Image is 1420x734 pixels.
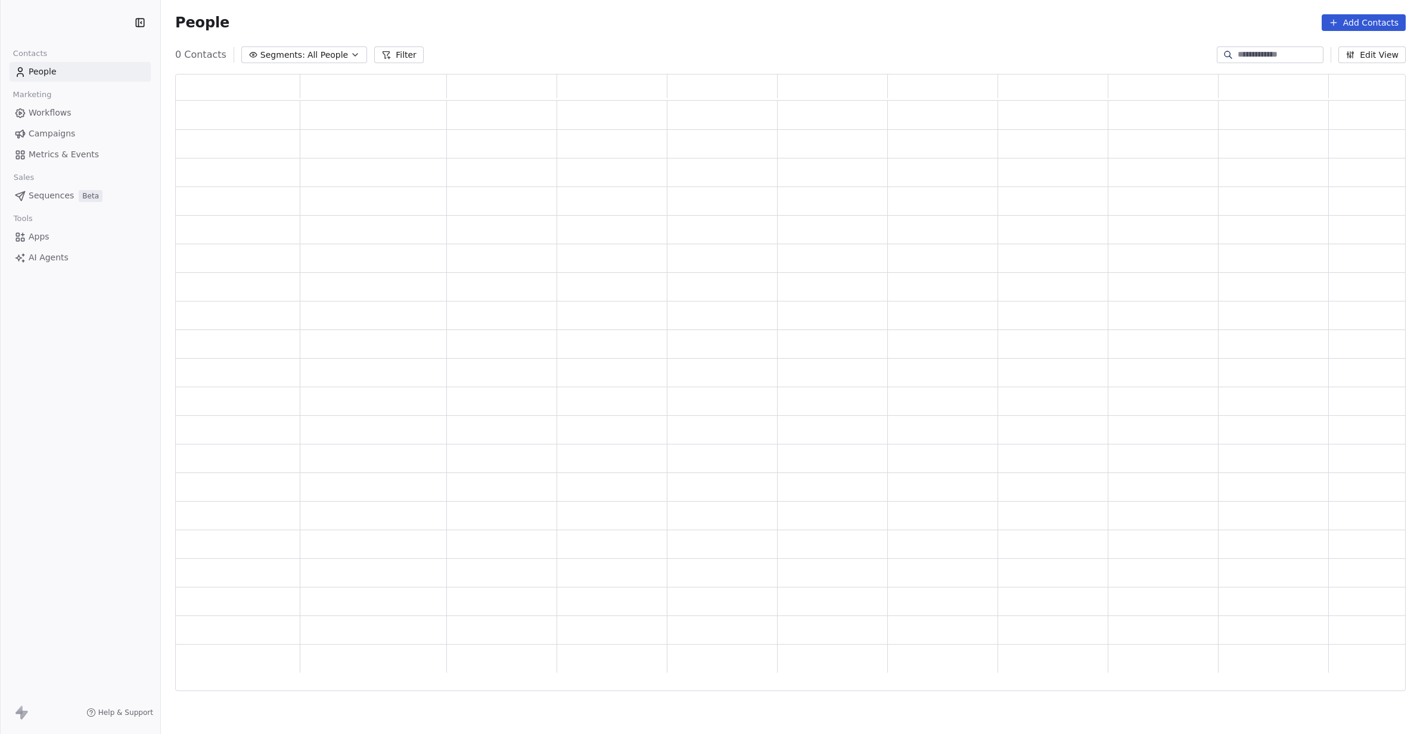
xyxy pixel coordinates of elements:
span: People [29,66,57,78]
span: All People [307,49,348,61]
span: Campaigns [29,127,75,140]
a: Campaigns [10,124,151,144]
a: Metrics & Events [10,145,151,164]
a: People [10,62,151,82]
a: AI Agents [10,248,151,268]
button: Edit View [1338,46,1406,63]
span: Beta [79,190,102,202]
a: Apps [10,227,151,247]
span: 0 Contacts [175,48,226,62]
a: Help & Support [86,708,153,717]
span: People [175,14,229,32]
span: Workflows [29,107,72,119]
a: SequencesBeta [10,186,151,206]
span: AI Agents [29,251,69,264]
a: Workflows [10,103,151,123]
span: Apps [29,231,49,243]
span: Marketing [8,86,57,104]
span: Metrics & Events [29,148,99,161]
span: Tools [8,210,38,228]
button: Add Contacts [1322,14,1406,31]
button: Filter [374,46,424,63]
span: Contacts [8,45,52,63]
span: Help & Support [98,708,153,717]
span: Segments: [260,49,305,61]
span: Sales [8,169,39,186]
span: Sequences [29,189,74,202]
